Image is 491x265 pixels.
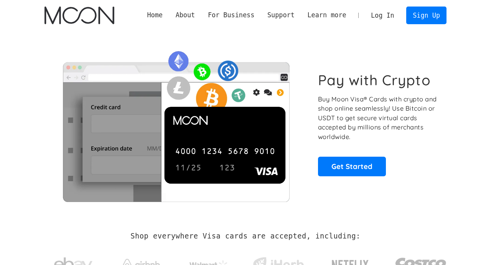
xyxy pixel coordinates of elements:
div: About [176,10,195,20]
div: For Business [208,10,254,20]
img: Moon Logo [44,7,114,24]
h1: Pay with Crypto [318,71,431,89]
img: Moon Cards let you spend your crypto anywhere Visa is accepted. [44,46,307,202]
a: Home [141,10,169,20]
div: About [169,10,201,20]
div: Learn more [307,10,346,20]
a: Sign Up [406,7,446,24]
a: Log In [364,7,400,24]
div: Learn more [301,10,353,20]
div: Support [261,10,301,20]
h2: Shop everywhere Visa cards are accepted, including: [130,232,360,240]
p: Buy Moon Visa® Cards with crypto and shop online seamlessly! Use Bitcoin or USDT to get secure vi... [318,94,438,142]
div: Support [267,10,295,20]
a: home [44,7,114,24]
a: Get Started [318,157,386,176]
div: For Business [201,10,261,20]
